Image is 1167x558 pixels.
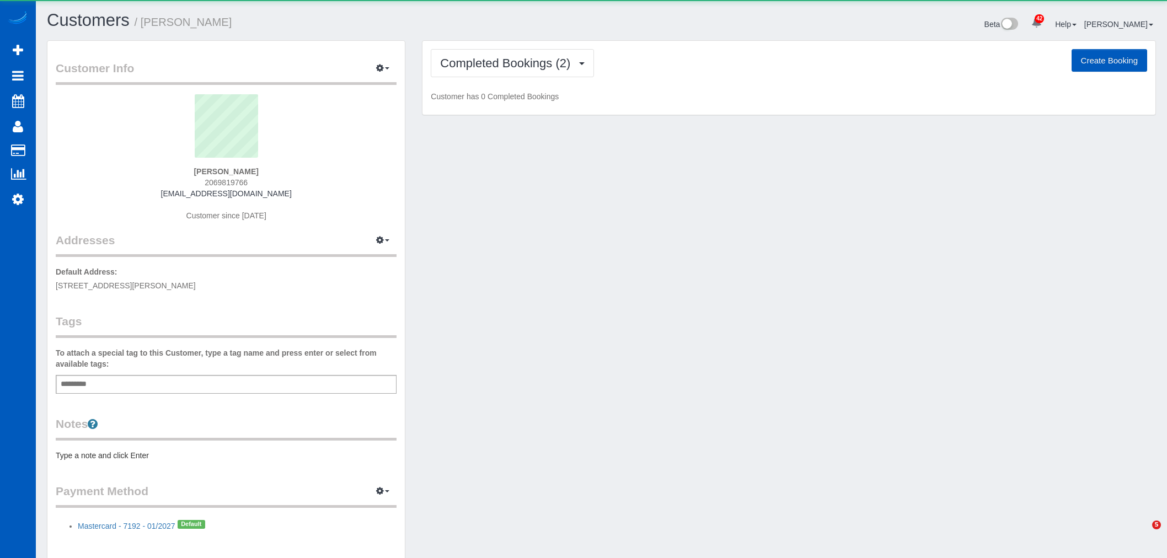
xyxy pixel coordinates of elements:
[1055,20,1077,29] a: Help
[56,450,397,461] pre: Type a note and click Enter
[431,91,1147,102] p: Customer has 0 Completed Bookings
[56,416,397,441] legend: Notes
[56,483,397,508] legend: Payment Method
[1035,14,1044,23] span: 42
[56,60,397,85] legend: Customer Info
[984,20,1019,29] a: Beta
[56,266,117,277] label: Default Address:
[56,347,397,369] label: To attach a special tag to this Customer, type a tag name and press enter or select from availabl...
[194,167,258,176] strong: [PERSON_NAME]
[56,313,397,338] legend: Tags
[1129,521,1156,547] iframe: Intercom live chat
[205,178,248,187] span: 2069819766
[1152,521,1161,529] span: 5
[440,56,576,70] span: Completed Bookings (2)
[1072,49,1147,72] button: Create Booking
[78,522,175,530] a: Mastercard - 7192 - 01/2027
[7,11,29,26] img: Automaid Logo
[1084,20,1153,29] a: [PERSON_NAME]
[186,211,266,220] span: Customer since [DATE]
[431,49,594,77] button: Completed Bookings (2)
[47,10,130,30] a: Customers
[1026,11,1047,35] a: 42
[161,189,292,198] a: [EMAIL_ADDRESS][DOMAIN_NAME]
[178,520,205,529] span: Default
[1000,18,1018,32] img: New interface
[56,281,196,290] span: [STREET_ADDRESS][PERSON_NAME]
[135,16,232,28] small: / [PERSON_NAME]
